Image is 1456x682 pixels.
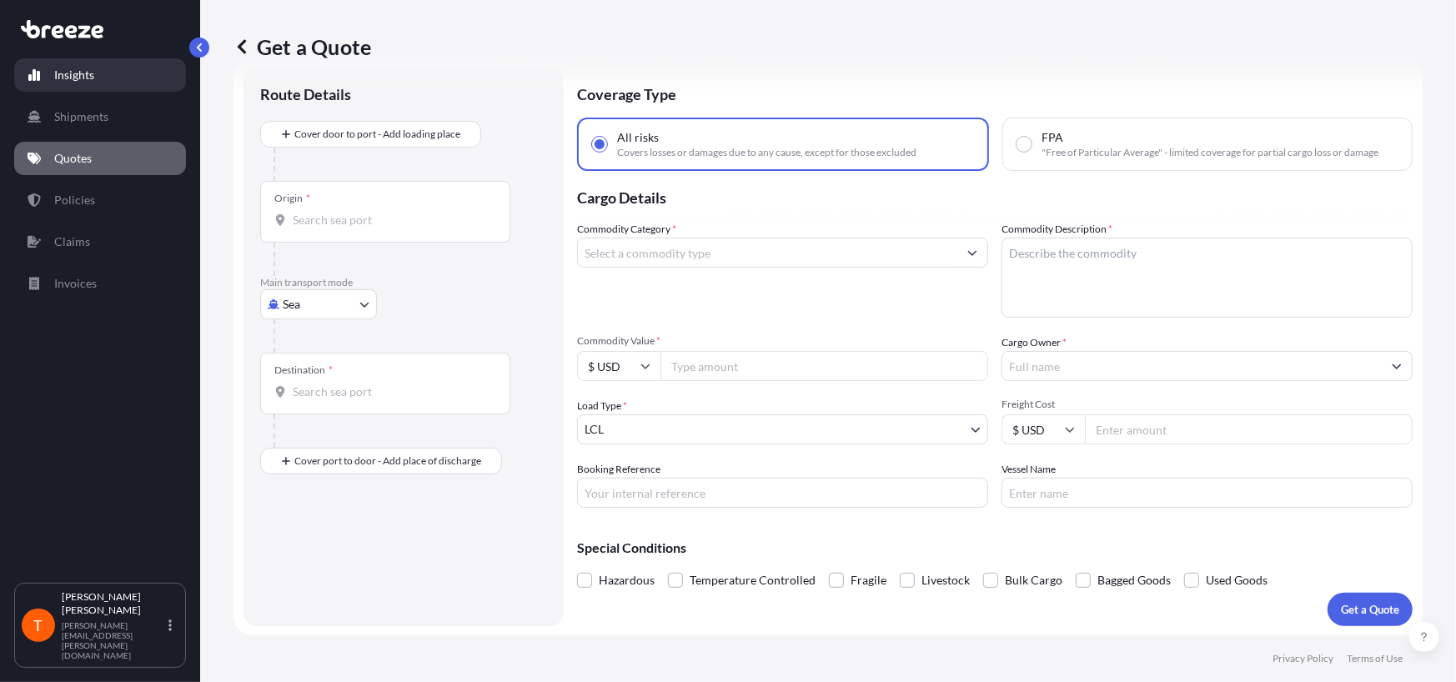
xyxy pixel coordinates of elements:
[592,137,607,152] input: All risksCovers losses or damages due to any cause, except for those excluded
[294,126,460,143] span: Cover door to port - Add loading place
[957,238,987,268] button: Show suggestions
[660,351,988,381] input: Type amount
[1097,568,1171,593] span: Bagged Goods
[577,221,676,238] label: Commodity Category
[54,275,97,292] p: Invoices
[585,421,604,438] span: LCL
[1085,414,1413,444] input: Enter amount
[14,225,186,258] a: Claims
[14,267,186,300] a: Invoices
[293,212,490,228] input: Origin
[1002,334,1067,351] label: Cargo Owner
[260,289,377,319] button: Select transport
[1042,146,1378,159] span: "Free of Particular Average" - limited coverage for partial cargo loss or damage
[14,183,186,217] a: Policies
[293,384,490,400] input: Destination
[577,171,1413,221] p: Cargo Details
[260,121,481,148] button: Cover door to port - Add loading place
[577,541,1413,554] p: Special Conditions
[1002,461,1056,478] label: Vessel Name
[599,568,655,593] span: Hazardous
[233,33,371,60] p: Get a Quote
[260,276,547,289] p: Main transport mode
[1005,568,1062,593] span: Bulk Cargo
[62,590,165,617] p: [PERSON_NAME] [PERSON_NAME]
[62,620,165,660] p: [PERSON_NAME][EMAIL_ADDRESS][PERSON_NAME][DOMAIN_NAME]
[14,58,186,92] a: Insights
[54,108,108,125] p: Shipments
[1002,478,1413,508] input: Enter name
[14,100,186,133] a: Shipments
[1273,652,1333,665] a: Privacy Policy
[54,233,90,250] p: Claims
[617,129,659,146] span: All risks
[294,453,481,469] span: Cover port to door - Add place of discharge
[1002,221,1112,238] label: Commodity Description
[274,192,310,205] div: Origin
[54,150,92,167] p: Quotes
[577,478,988,508] input: Your internal reference
[1002,351,1382,381] input: Full name
[577,334,988,348] span: Commodity Value
[577,461,660,478] label: Booking Reference
[851,568,886,593] span: Fragile
[1002,398,1413,411] span: Freight Cost
[921,568,970,593] span: Livestock
[283,296,300,313] span: Sea
[1328,593,1413,626] button: Get a Quote
[1347,652,1403,665] a: Terms of Use
[260,448,502,474] button: Cover port to door - Add place of discharge
[260,84,351,104] p: Route Details
[1382,351,1412,381] button: Show suggestions
[690,568,816,593] span: Temperature Controlled
[54,192,95,208] p: Policies
[1206,568,1268,593] span: Used Goods
[1042,129,1063,146] span: FPA
[617,146,916,159] span: Covers losses or damages due to any cause, except for those excluded
[1017,137,1032,152] input: FPA"Free of Particular Average" - limited coverage for partial cargo loss or damage
[274,364,333,377] div: Destination
[577,414,988,444] button: LCL
[1341,601,1399,618] p: Get a Quote
[54,67,94,83] p: Insights
[14,142,186,175] a: Quotes
[577,398,627,414] span: Load Type
[34,617,43,634] span: T
[578,238,957,268] input: Select a commodity type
